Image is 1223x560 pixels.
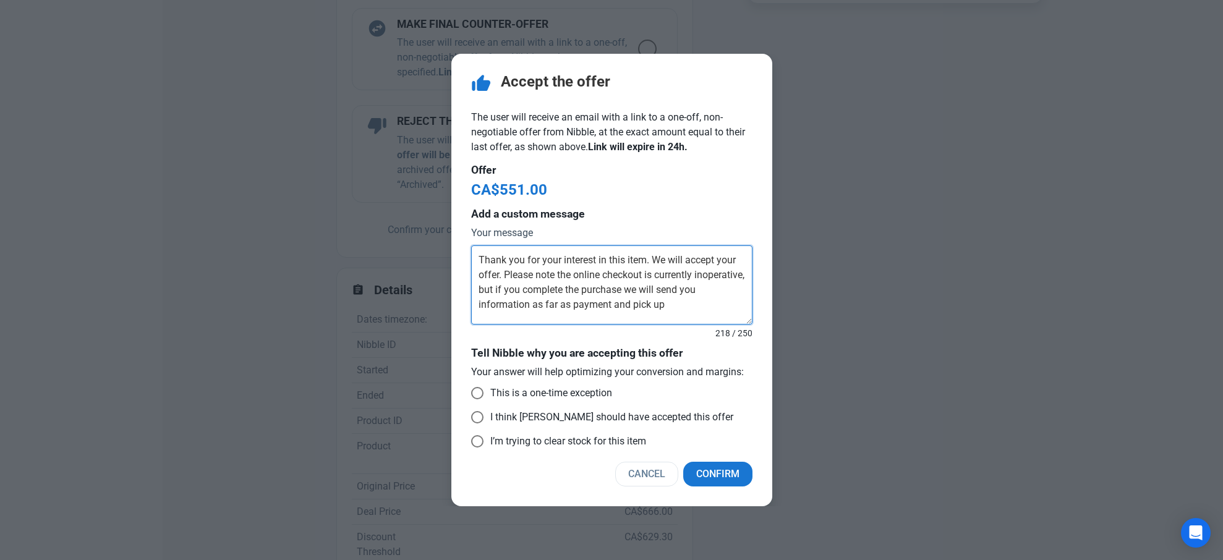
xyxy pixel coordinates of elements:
span: Confirm [696,467,739,482]
button: Cancel [615,462,678,486]
p: The user will receive an email with a link to a one-off, non-negotiable offer from Nibble, at the... [471,110,752,155]
small: 218 / 250 [715,327,752,340]
b: Link will expire in 24h. [588,141,688,153]
label: Your message [471,226,752,240]
button: Confirm [683,462,752,486]
h4: Offer [471,164,752,177]
span: I think [PERSON_NAME] should have accepted this offer [484,411,733,423]
span: thumb_up [471,74,491,93]
div: Open Intercom Messenger [1181,518,1211,548]
span: This is a one-time exception [484,387,612,399]
p: Your answer will help optimizing your conversion and margins: [471,365,752,380]
h2: Accept the offer [501,74,610,90]
h4: Add a custom message [471,208,752,221]
h2: CA$551.00 [471,182,752,198]
h4: Tell Nibble why you are accepting this offer [471,347,752,360]
span: Cancel [628,467,665,482]
span: I’m trying to clear stock for this item [484,435,646,448]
